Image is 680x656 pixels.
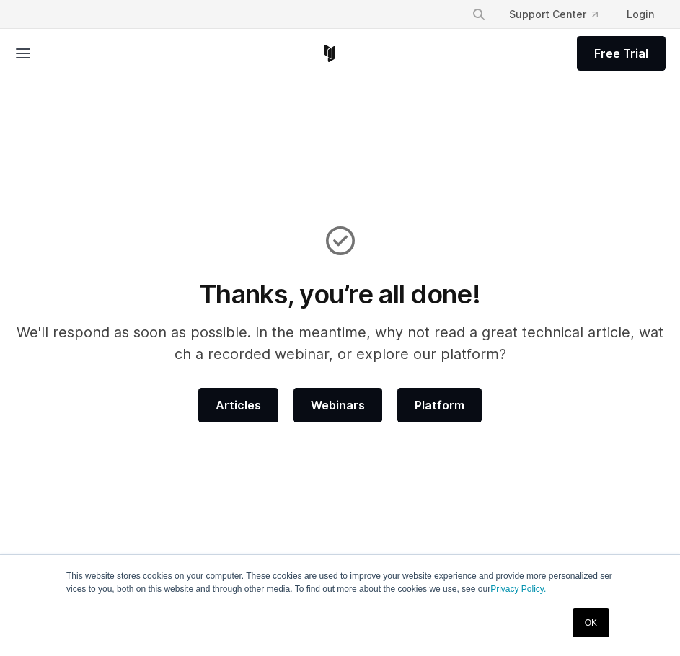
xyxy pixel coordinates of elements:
[216,396,261,414] span: Articles
[66,569,614,595] p: This website stores cookies on your computer. These cookies are used to improve your website expe...
[321,45,339,62] a: Corellium Home
[14,322,666,365] p: We'll respond as soon as possible. In the meantime, why not read a great technical article, watch...
[415,396,464,414] span: Platform
[573,608,609,637] a: OK
[615,1,666,27] a: Login
[498,1,609,27] a: Support Center
[311,396,365,414] span: Webinars
[577,36,666,71] a: Free Trial
[198,388,278,422] a: Articles
[397,388,482,422] a: Platform
[466,1,492,27] button: Search
[460,1,666,27] div: Navigation Menu
[594,45,648,62] span: Free Trial
[14,278,666,310] h1: Thanks, you’re all done!
[293,388,382,422] a: Webinars
[490,584,546,594] a: Privacy Policy.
